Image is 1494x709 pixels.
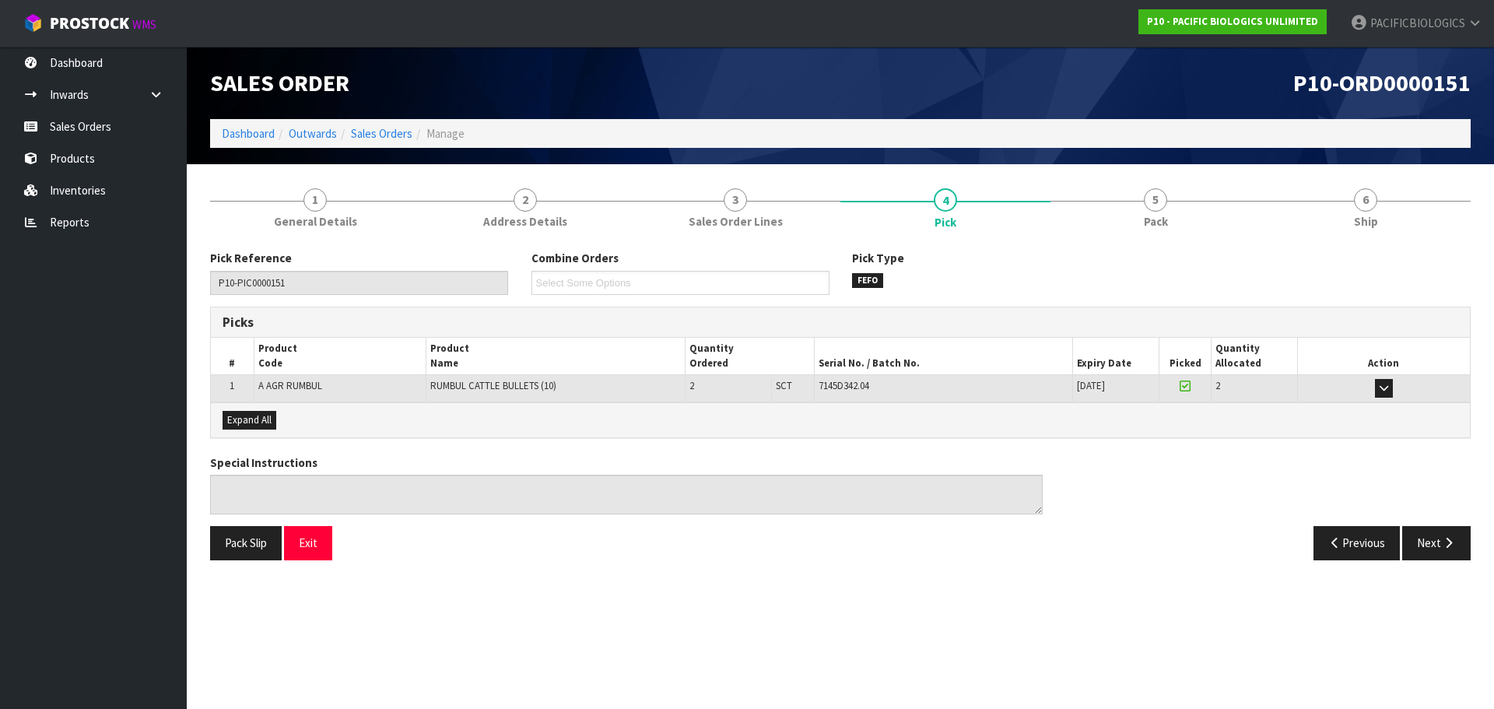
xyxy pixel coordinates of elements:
span: RUMBUL CATTLE BULLETS (10) [430,379,556,392]
span: Manage [426,126,465,141]
th: Action [1297,338,1470,374]
span: 7145D342.04 [819,379,869,392]
span: Ship [1354,213,1378,230]
span: PACIFICBIOLOGICS [1370,16,1465,30]
span: P10-ORD0000151 [1293,68,1471,97]
span: 1 [303,188,327,212]
label: Combine Orders [531,250,619,266]
strong: P10 - PACIFIC BIOLOGICS UNLIMITED [1147,15,1318,28]
span: 4 [934,188,957,212]
span: 2 [1215,379,1220,392]
a: Sales Orders [351,126,412,141]
span: Expand All [227,413,272,426]
span: Sales Order [210,68,349,97]
a: Outwards [289,126,337,141]
th: Quantity Allocated [1212,338,1298,374]
span: A AGR RUMBUL [258,379,322,392]
button: Expand All [223,411,276,430]
h3: Picks [223,315,829,330]
span: Pick [935,214,956,230]
th: Product Code [254,338,426,374]
span: 6 [1354,188,1377,212]
span: [DATE] [1077,379,1105,392]
label: Pick Reference [210,250,292,266]
img: cube-alt.png [23,13,43,33]
th: Quantity Ordered [685,338,814,374]
span: Pack [1144,213,1168,230]
button: Previous [1313,526,1401,560]
button: Exit [284,526,332,560]
button: Pack Slip [210,526,282,560]
th: # [211,338,254,374]
span: 2 [514,188,537,212]
span: ProStock [50,13,129,33]
label: Pick Type [852,250,904,266]
th: Expiry Date [1073,338,1159,374]
span: SCT [776,379,792,392]
span: Sales Order Lines [689,213,783,230]
span: 2 [689,379,694,392]
span: 3 [724,188,747,212]
th: Product Name [426,338,685,374]
th: Serial No. / Batch No. [814,338,1072,374]
span: 1 [230,379,234,392]
small: WMS [132,17,156,32]
span: Picked [1170,356,1201,370]
span: General Details [274,213,357,230]
span: FEFO [852,273,883,289]
span: Address Details [483,213,567,230]
span: 5 [1144,188,1167,212]
span: Pick [210,238,1471,571]
label: Special Instructions [210,455,317,471]
button: Next [1402,526,1471,560]
a: Dashboard [222,126,275,141]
